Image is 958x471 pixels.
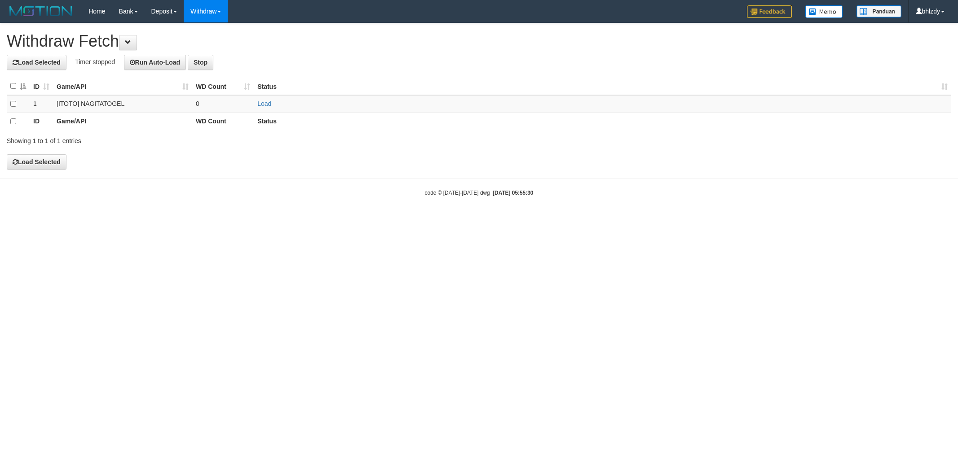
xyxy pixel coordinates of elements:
[7,55,66,70] button: Load Selected
[192,78,254,95] th: WD Count: activate to sort column ascending
[254,78,951,95] th: Status: activate to sort column ascending
[7,32,951,50] h1: Withdraw Fetch
[75,58,115,65] span: Timer stopped
[30,95,53,113] td: 1
[53,95,192,113] td: [ITOTO] NAGITATOGEL
[124,55,186,70] button: Run Auto-Load
[196,100,199,107] span: 0
[805,5,843,18] img: Button%20Memo.svg
[257,100,271,107] a: Load
[188,55,213,70] button: Stop
[493,190,533,196] strong: [DATE] 05:55:30
[53,78,192,95] th: Game/API: activate to sort column ascending
[7,133,393,145] div: Showing 1 to 1 of 1 entries
[856,5,901,17] img: panduan.png
[254,113,951,130] th: Status
[53,113,192,130] th: Game/API
[7,4,75,18] img: MOTION_logo.png
[425,190,534,196] small: code © [DATE]-[DATE] dwg |
[30,78,53,95] th: ID: activate to sort column ascending
[7,154,66,170] button: Load Selected
[30,113,53,130] th: ID
[747,5,792,18] img: Feedback.jpg
[192,113,254,130] th: WD Count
